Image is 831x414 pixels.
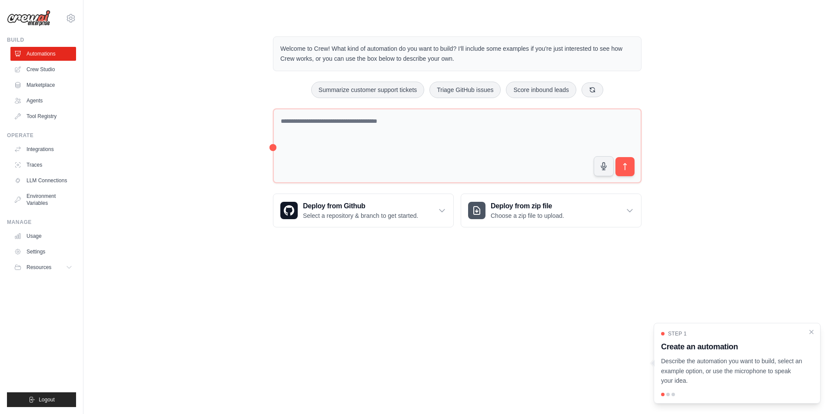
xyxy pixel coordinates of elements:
div: Manage [7,219,76,226]
button: Close walkthrough [808,329,815,335]
div: Operate [7,132,76,139]
button: Triage GitHub issues [429,82,501,98]
iframe: Chat Widget [788,372,831,414]
span: Logout [39,396,55,403]
p: Select a repository & branch to get started. [303,211,418,220]
a: Agents [10,94,76,108]
a: Marketplace [10,78,76,92]
h3: Create an automation [661,341,803,353]
p: Welcome to Crew! What kind of automation do you want to build? I'll include some examples if you'... [280,44,634,64]
span: Resources [27,264,51,271]
div: Build [7,36,76,43]
p: Describe the automation you want to build, select an example option, or use the microphone to spe... [661,356,803,386]
p: Choose a zip file to upload. [491,211,564,220]
a: Crew Studio [10,62,76,76]
h3: Deploy from Github [303,201,418,211]
a: Automations [10,47,76,61]
a: Tool Registry [10,109,76,123]
span: Step 1 [668,330,687,337]
button: Score inbound leads [506,82,576,98]
a: Traces [10,158,76,172]
a: Integrations [10,142,76,156]
a: Usage [10,229,76,243]
img: Logo [7,10,50,26]
a: LLM Connections [10,174,76,187]
a: Environment Variables [10,189,76,210]
a: Settings [10,245,76,259]
h3: Deploy from zip file [491,201,564,211]
button: Resources [10,260,76,274]
button: Summarize customer support tickets [311,82,424,98]
button: Logout [7,392,76,407]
